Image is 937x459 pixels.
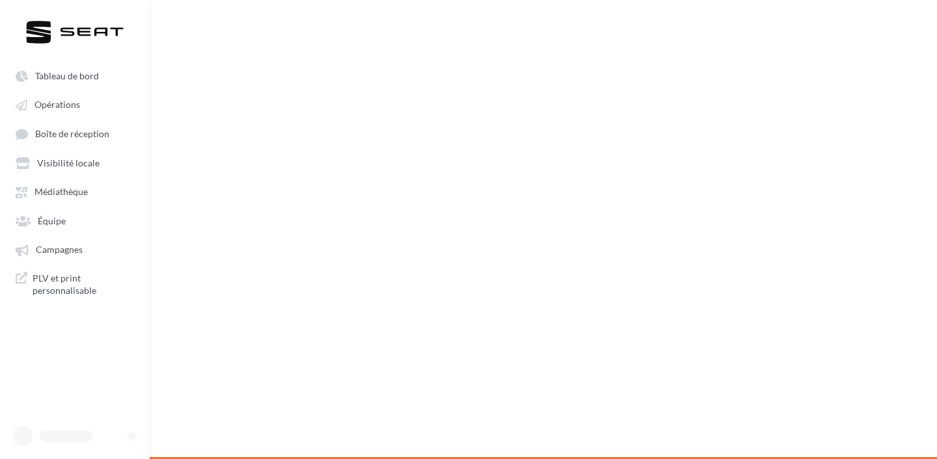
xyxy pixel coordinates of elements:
span: Tableau de bord [35,70,99,81]
span: Boîte de réception [35,128,109,139]
span: Médiathèque [34,187,88,198]
a: Opérations [8,92,142,116]
span: Opérations [34,99,80,111]
a: Équipe [8,209,142,232]
span: PLV et print personnalisable [33,272,134,297]
a: PLV et print personnalisable [8,267,142,302]
a: Tableau de bord [8,64,142,87]
a: Campagnes [8,237,142,261]
a: Boîte de réception [8,122,142,146]
span: Équipe [38,215,66,226]
span: Campagnes [36,244,83,256]
span: Visibilité locale [37,157,100,168]
a: Médiathèque [8,179,142,203]
a: Visibilité locale [8,151,142,174]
